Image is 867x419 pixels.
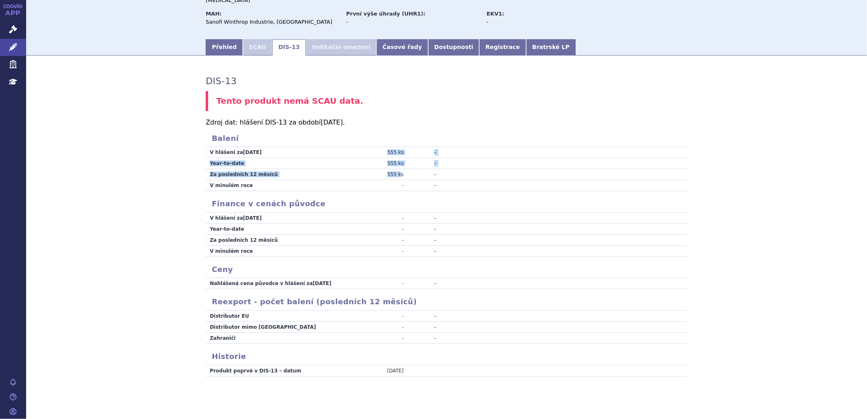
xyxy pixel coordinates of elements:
[206,311,349,322] td: Distributor EU
[349,333,410,344] td: -
[487,18,578,26] div: -
[410,322,436,333] td: -
[349,366,410,377] td: [DATE]
[243,149,262,155] span: [DATE]
[410,180,436,191] td: -
[346,18,479,26] div: -
[410,311,436,322] td: -
[206,352,687,361] h3: Historie
[206,158,349,169] td: Year-to-date
[206,147,349,158] td: V hlášení za
[349,311,410,322] td: -
[206,18,338,26] div: Sanofi Winthrop Industrie, [GEOGRAPHIC_DATA]
[410,333,436,344] td: -
[206,265,687,274] h3: Ceny
[206,245,349,256] td: V minulém roce
[487,11,504,17] strong: EKV1:
[410,147,436,158] td: -
[349,234,410,245] td: -
[243,215,262,221] span: [DATE]
[206,322,349,333] td: Distributor mimo [GEOGRAPHIC_DATA]
[321,118,343,126] span: [DATE]
[410,245,436,256] td: -
[349,223,410,234] td: -
[313,281,331,286] span: [DATE]
[349,278,410,289] td: -
[346,11,425,17] strong: První výše úhrady (UHR1):
[206,223,349,234] td: Year-to-date
[206,39,243,56] a: Přehled
[272,39,306,56] a: DIS-13
[349,180,410,191] td: -
[349,147,410,158] td: 555 ks
[206,199,687,208] h3: Finance v cenách původce
[206,91,687,111] div: Tento produkt nemá SCAU data.
[206,11,222,17] strong: MAH:
[206,333,349,344] td: Zahraničí
[349,213,410,224] td: -
[428,39,480,56] a: Dostupnosti
[479,39,526,56] a: Registrace
[206,297,687,306] h3: Reexport - počet balení (posledních 12 měsíců)
[410,223,436,234] td: -
[206,366,349,377] td: Produkt poprvé v DIS-13 – datum
[349,245,410,256] td: -
[206,213,349,224] td: V hlášení za
[410,234,436,245] td: -
[349,322,410,333] td: -
[410,278,436,289] td: -
[349,169,410,180] td: 555 ks
[206,169,349,180] td: Za posledních 12 měsíců
[376,39,428,56] a: Časové řady
[206,76,237,87] h3: DIS-13
[410,169,436,180] td: -
[206,180,349,191] td: V minulém roce
[410,213,436,224] td: -
[349,158,410,169] td: 555 ks
[206,278,349,289] td: Nahlášená cena původce v hlášení za
[206,134,687,143] h3: Balení
[206,119,687,126] p: Zdroj dat: hlášení DIS-13 za období .
[526,39,576,56] a: Bratrské LP
[410,158,436,169] td: -
[206,234,349,245] td: Za posledních 12 měsíců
